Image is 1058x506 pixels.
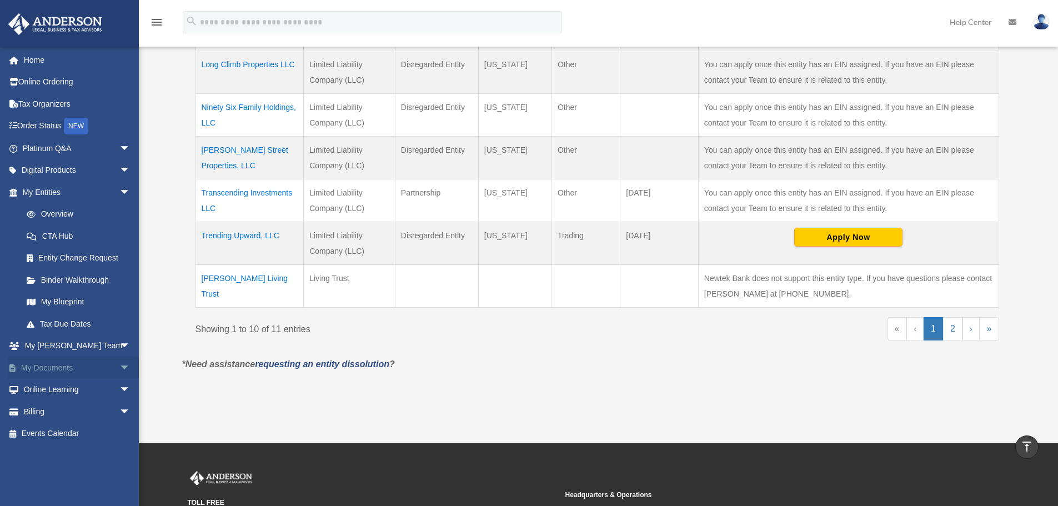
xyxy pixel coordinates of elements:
[5,13,106,35] img: Anderson Advisors Platinum Portal
[195,222,304,265] td: Trending Upward, LLC
[794,228,902,247] button: Apply Now
[195,94,304,137] td: Ninety Six Family Holdings, LLC
[304,222,395,265] td: Limited Liability Company (LLC)
[8,379,147,401] a: Online Learningarrow_drop_down
[150,19,163,29] a: menu
[255,359,389,369] a: requesting an entity dissolution
[395,94,478,137] td: Disregarded Entity
[304,179,395,222] td: Limited Liability Company (LLC)
[64,118,88,134] div: NEW
[924,317,943,340] a: 1
[887,317,907,340] a: First
[119,159,142,182] span: arrow_drop_down
[906,317,924,340] a: Previous
[8,93,147,115] a: Tax Organizers
[195,265,304,308] td: [PERSON_NAME] Living Trust
[551,94,620,137] td: Other
[16,269,142,291] a: Binder Walkthrough
[551,137,620,179] td: Other
[395,179,478,222] td: Partnership
[620,222,699,265] td: [DATE]
[962,317,980,340] a: Next
[16,291,142,313] a: My Blueprint
[150,16,163,29] i: menu
[195,137,304,179] td: [PERSON_NAME] Street Properties, LLC
[551,179,620,222] td: Other
[478,179,551,222] td: [US_STATE]
[1015,435,1039,459] a: vertical_align_top
[8,357,147,379] a: My Documentsarrow_drop_down
[8,423,147,445] a: Events Calendar
[304,137,395,179] td: Limited Liability Company (LLC)
[304,94,395,137] td: Limited Liability Company (LLC)
[304,265,395,308] td: Living Trust
[195,51,304,94] td: Long Climb Properties LLC
[1020,440,1034,453] i: vertical_align_top
[478,51,551,94] td: [US_STATE]
[8,137,147,159] a: Platinum Q&Aarrow_drop_down
[980,317,999,340] a: Last
[119,137,142,160] span: arrow_drop_down
[478,137,551,179] td: [US_STATE]
[119,357,142,379] span: arrow_drop_down
[8,115,147,138] a: Order StatusNEW
[185,15,198,27] i: search
[1033,14,1050,30] img: User Pic
[478,222,551,265] td: [US_STATE]
[8,49,147,71] a: Home
[698,51,999,94] td: You can apply once this entity has an EIN assigned. If you have an EIN please contact your Team t...
[16,203,136,226] a: Overview
[395,222,478,265] td: Disregarded Entity
[698,137,999,179] td: You can apply once this entity has an EIN assigned. If you have an EIN please contact your Team t...
[551,222,620,265] td: Trading
[16,313,142,335] a: Tax Due Dates
[8,400,147,423] a: Billingarrow_drop_down
[395,137,478,179] td: Disregarded Entity
[119,335,142,358] span: arrow_drop_down
[16,247,142,269] a: Entity Change Request
[698,94,999,137] td: You can apply once this entity has an EIN assigned. If you have an EIN please contact your Team t...
[395,51,478,94] td: Disregarded Entity
[8,181,142,203] a: My Entitiesarrow_drop_down
[195,317,589,337] div: Showing 1 to 10 of 11 entries
[565,489,935,501] small: Headquarters & Operations
[8,71,147,93] a: Online Ordering
[620,179,699,222] td: [DATE]
[182,359,395,369] em: *Need assistance ?
[119,181,142,204] span: arrow_drop_down
[943,317,962,340] a: 2
[16,225,142,247] a: CTA Hub
[304,51,395,94] td: Limited Liability Company (LLC)
[698,179,999,222] td: You can apply once this entity has an EIN assigned. If you have an EIN please contact your Team t...
[188,471,254,485] img: Anderson Advisors Platinum Portal
[195,179,304,222] td: Transcending Investments LLC
[551,51,620,94] td: Other
[119,400,142,423] span: arrow_drop_down
[8,159,147,182] a: Digital Productsarrow_drop_down
[698,265,999,308] td: Newtek Bank does not support this entity type. If you have questions please contact [PERSON_NAME]...
[119,379,142,402] span: arrow_drop_down
[478,94,551,137] td: [US_STATE]
[8,335,147,357] a: My [PERSON_NAME] Teamarrow_drop_down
